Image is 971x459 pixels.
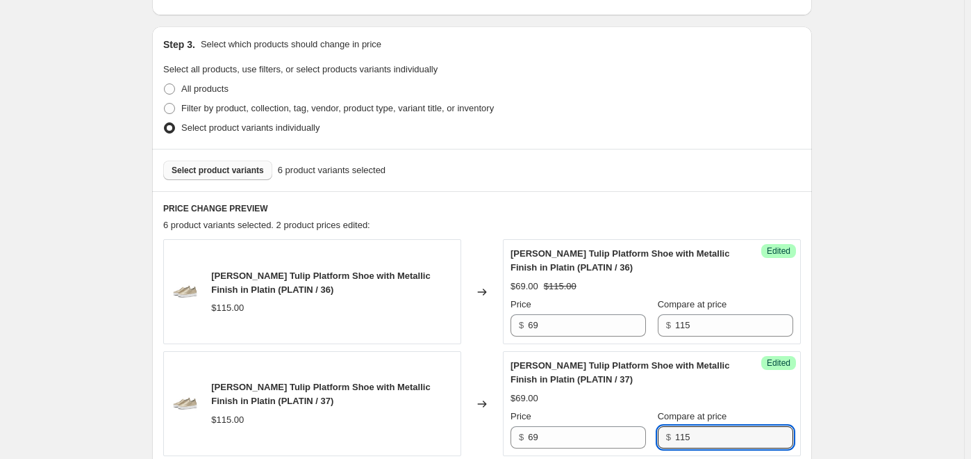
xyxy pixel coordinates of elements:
[666,320,671,330] span: $
[211,301,244,315] div: $115.00
[181,103,494,113] span: Filter by product, collection, tag, vendor, product type, variant title, or inventory
[511,411,531,421] span: Price
[658,299,727,309] span: Compare at price
[163,161,272,180] button: Select product variants
[511,248,729,273] span: [PERSON_NAME] Tulip Platform Shoe with Metallic Finish in Platin (PLATIN / 36)
[658,411,727,421] span: Compare at price
[172,165,264,176] span: Select product variants
[211,382,430,406] span: [PERSON_NAME] Tulip Platform Shoe with Metallic Finish in Platin (PLATIN / 37)
[511,280,538,293] div: $69.00
[767,357,790,369] span: Edited
[201,38,381,51] p: Select which products should change in price
[278,163,385,177] span: 6 product variants selected
[171,383,200,425] img: TULIPC1008-780_F_500-full_jpg_80x.jpg
[163,38,195,51] h2: Step 3.
[511,360,729,385] span: [PERSON_NAME] Tulip Platform Shoe with Metallic Finish in Platin (PLATIN / 37)
[544,280,576,293] strike: $115.00
[181,122,319,133] span: Select product variants individually
[519,432,524,442] span: $
[163,64,438,74] span: Select all products, use filters, or select products variants individually
[163,203,801,214] h6: PRICE CHANGE PREVIEW
[211,271,430,295] span: [PERSON_NAME] Tulip Platform Shoe with Metallic Finish in Platin (PLATIN / 36)
[666,432,671,442] span: $
[181,83,229,94] span: All products
[171,271,200,313] img: TULIPC1008-780_F_500-full_jpg_80x.jpg
[519,320,524,330] span: $
[211,413,244,427] div: $115.00
[511,392,538,405] div: $69.00
[767,245,790,257] span: Edited
[511,299,531,309] span: Price
[163,220,370,230] span: 6 product variants selected. 2 product prices edited:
